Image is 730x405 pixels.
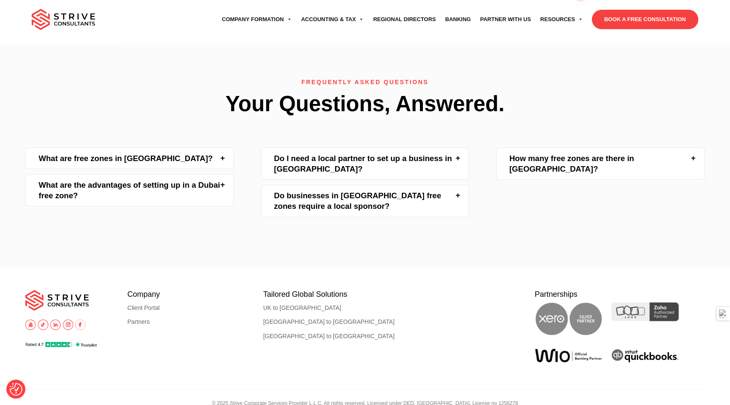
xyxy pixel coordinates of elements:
[611,302,679,321] img: Zoho Partner
[10,383,22,396] img: Revisit consent button
[32,9,95,30] img: main-logo.svg
[128,305,160,311] a: Client Portal
[263,319,395,325] a: [GEOGRAPHIC_DATA] to [GEOGRAPHIC_DATA]
[128,290,263,299] h5: Company
[611,348,679,364] img: intuit quickbooks
[217,8,297,31] a: Company Formation
[475,8,535,31] a: Partner with Us
[535,290,705,299] h5: Partnerships
[441,8,476,31] a: Banking
[297,8,369,31] a: Accounting & Tax
[128,319,150,325] a: Partners
[496,148,705,180] div: How many free zones are there in [GEOGRAPHIC_DATA]?
[261,148,469,180] div: Do I need a local partner to set up a business in [GEOGRAPHIC_DATA]?
[535,348,603,363] img: Wio Offical Banking Partner
[263,333,395,339] a: [GEOGRAPHIC_DATA] to [GEOGRAPHIC_DATA]
[263,290,399,299] h5: Tailored Global Solutions
[536,8,588,31] a: Resources
[25,290,89,311] img: main-logo.svg
[25,174,234,207] div: What are the advantages of setting up in a Dubai free zone?
[368,8,440,31] a: Regional Directors
[25,148,234,169] div: What are free zones in [GEOGRAPHIC_DATA]?
[592,10,698,29] a: BOOK A FREE CONSULTATION
[10,383,22,396] button: Consent Preferences
[263,305,341,311] a: UK to [GEOGRAPHIC_DATA]
[261,185,469,217] div: Do businesses in [GEOGRAPHIC_DATA] free zones require a local sponsor?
